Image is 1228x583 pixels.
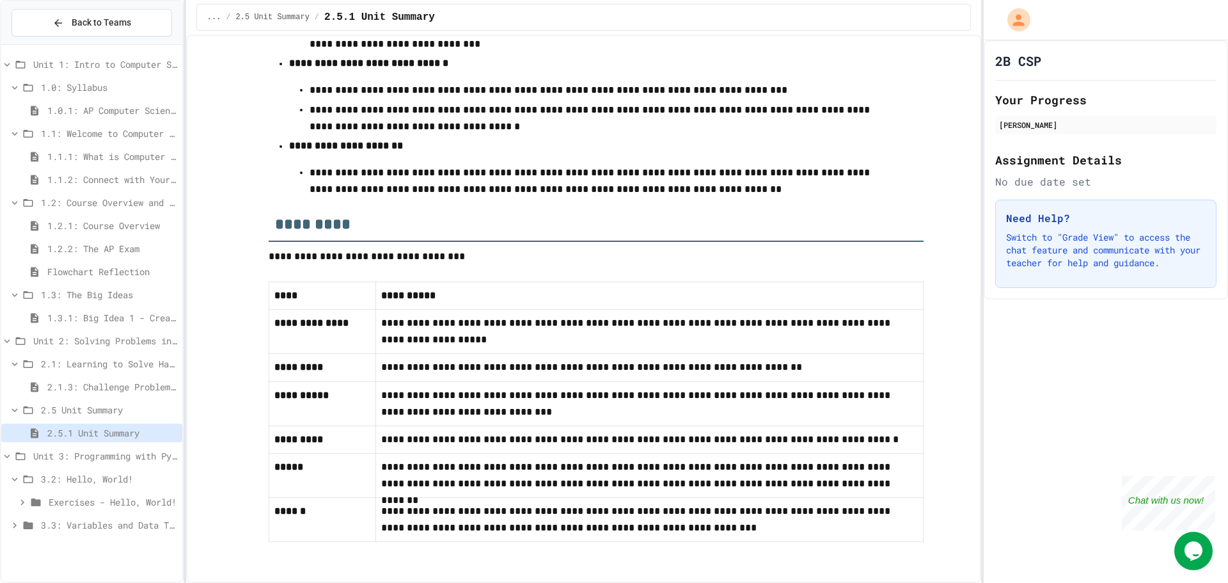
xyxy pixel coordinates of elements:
span: 3.3: Variables and Data Types [41,518,177,532]
h2: Your Progress [995,91,1216,109]
h3: Need Help? [1006,211,1206,226]
iframe: chat widget [1174,532,1215,570]
div: No due date set [995,174,1216,189]
span: Unit 2: Solving Problems in Computer Science [33,334,177,347]
span: 1.0.1: AP Computer Science Principles in Python Course Syllabus [47,104,177,117]
span: 1.2.1: Course Overview [47,219,177,232]
span: ... [207,12,221,22]
span: Unit 3: Programming with Python [33,449,177,463]
span: 1.1: Welcome to Computer Science [41,127,177,140]
div: My Account [994,5,1034,35]
button: Back to Teams [12,9,172,36]
span: 1.0: Syllabus [41,81,177,94]
span: 3.2: Hello, World! [41,472,177,486]
span: Exercises - Hello, World! [49,495,177,509]
span: / [315,12,319,22]
span: 1.2.2: The AP Exam [47,242,177,255]
span: 2.1: Learning to Solve Hard Problems [41,357,177,371]
span: 2.5.1 Unit Summary [47,426,177,440]
span: Flowchart Reflection [47,265,177,278]
h1: 2B CSP [995,52,1041,70]
span: 2.5.1 Unit Summary [324,10,435,25]
span: 1.3.1: Big Idea 1 - Creative Development [47,311,177,324]
div: [PERSON_NAME] [999,119,1213,131]
span: 2.5 Unit Summary [236,12,310,22]
p: Switch to "Grade View" to access the chat feature and communicate with your teacher for help and ... [1006,231,1206,269]
span: 2.5 Unit Summary [41,403,177,417]
span: 1.1.1: What is Computer Science? [47,150,177,163]
span: / [226,12,230,22]
iframe: chat widget [1122,476,1215,531]
h2: Assignment Details [995,151,1216,169]
span: 1.3: The Big Ideas [41,288,177,301]
span: Back to Teams [72,16,131,29]
span: 2.1.3: Challenge Problem - The Bridge [47,380,177,394]
span: 1.2: Course Overview and the AP Exam [41,196,177,209]
span: Unit 1: Intro to Computer Science [33,58,177,71]
span: 1.1.2: Connect with Your World [47,173,177,186]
